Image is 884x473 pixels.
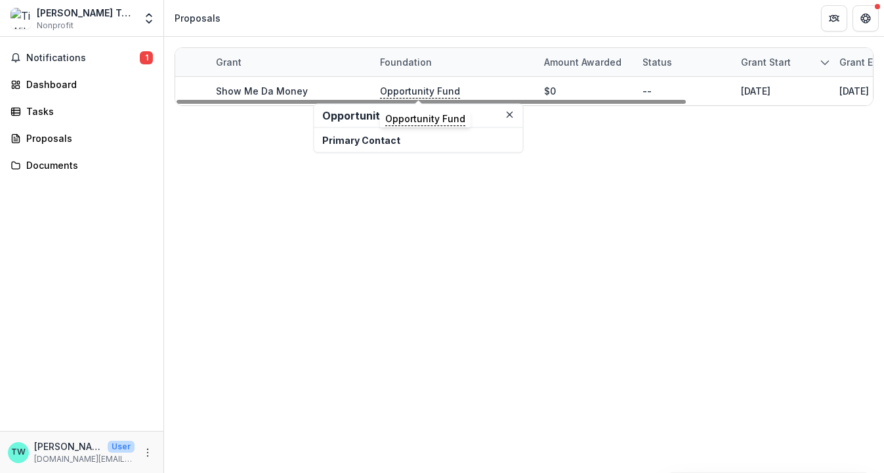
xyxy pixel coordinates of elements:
[372,48,536,76] div: Foundation
[839,84,869,98] div: [DATE]
[175,11,221,25] div: Proposals
[26,78,148,91] div: Dashboard
[536,55,629,69] div: Amount awarded
[26,158,148,172] div: Documents
[26,104,148,118] div: Tasks
[5,154,158,176] a: Documents
[322,133,515,147] p: Primary Contact
[11,8,32,29] img: Ti Wilhelm's Test Organization
[11,448,26,457] div: Ti Wilhelm
[733,55,799,69] div: Grant start
[140,51,153,64] span: 1
[208,48,372,76] div: Grant
[216,85,308,97] a: Show Me Da Money
[108,441,135,453] p: User
[169,9,226,28] nav: breadcrumb
[140,5,158,32] button: Open entity switcher
[635,55,680,69] div: Status
[140,445,156,461] button: More
[380,84,460,99] p: Opportunity Fund
[37,6,135,20] div: [PERSON_NAME] Test Organization
[5,101,158,122] a: Tasks
[544,84,556,98] div: $0
[26,53,140,64] span: Notifications
[34,439,102,453] p: [PERSON_NAME]
[322,110,515,122] h2: Opportunity Fund
[536,48,635,76] div: Amount awarded
[821,5,847,32] button: Partners
[5,74,158,95] a: Dashboard
[372,55,440,69] div: Foundation
[635,48,733,76] div: Status
[26,131,148,145] div: Proposals
[5,127,158,149] a: Proposals
[642,84,652,98] div: --
[733,48,831,76] div: Grant start
[208,55,249,69] div: Grant
[502,107,518,123] button: Close
[820,57,830,68] svg: sorted descending
[5,47,158,68] button: Notifications1
[741,84,770,98] div: [DATE]
[852,5,879,32] button: Get Help
[37,20,74,32] span: Nonprofit
[34,453,135,465] p: [DOMAIN_NAME][EMAIL_ADDRESS][DOMAIN_NAME]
